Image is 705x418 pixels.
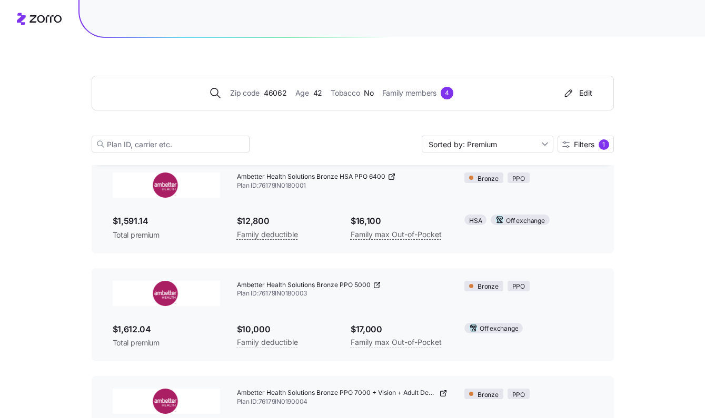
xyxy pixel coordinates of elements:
[512,282,525,292] span: PPO
[351,228,442,241] span: Family max Out-of-Pocket
[558,85,597,101] button: Edit
[351,323,448,336] span: $17,000
[469,216,482,226] span: HSA
[113,389,220,414] img: Ambetter
[478,174,499,184] span: Bronze
[478,282,499,292] span: Bronze
[113,323,220,336] span: $1,612.04
[422,136,553,152] input: Sort by
[512,174,525,184] span: PPO
[574,141,594,148] span: Filters
[237,397,448,406] span: Plan ID: 76179IN0190004
[113,230,220,240] span: Total premium
[512,390,525,400] span: PPO
[295,87,309,99] span: Age
[478,390,499,400] span: Bronze
[441,87,453,99] div: 4
[364,87,373,99] span: No
[264,87,287,99] span: 46062
[237,323,334,336] span: $10,000
[237,172,385,181] span: Ambetter Health Solutions Bronze HSA PPO 6400
[506,216,544,226] span: Off exchange
[113,338,220,348] span: Total premium
[382,87,436,99] span: Family members
[113,215,220,228] span: $1,591.14
[351,215,448,228] span: $16,100
[599,139,609,150] div: 1
[331,87,360,99] span: Tobacco
[237,281,371,290] span: Ambetter Health Solutions Bronze PPO 5000
[237,215,334,228] span: $12,800
[230,87,260,99] span: Zip code
[558,136,614,152] button: Filters1
[562,88,592,98] div: Edit
[237,181,448,190] span: Plan ID: 76179IN0180001
[237,336,298,349] span: Family deductible
[237,389,438,397] span: Ambetter Health Solutions Bronze PPO 7000 + Vision + Adult Dental
[237,228,298,241] span: Family deductible
[237,289,448,298] span: Plan ID: 76179IN0180003
[113,172,220,198] img: Ambetter
[92,136,250,152] input: Plan ID, carrier etc.
[351,336,442,349] span: Family max Out-of-Pocket
[113,281,220,306] img: Ambetter
[313,87,322,99] span: 42
[480,324,518,334] span: Off exchange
